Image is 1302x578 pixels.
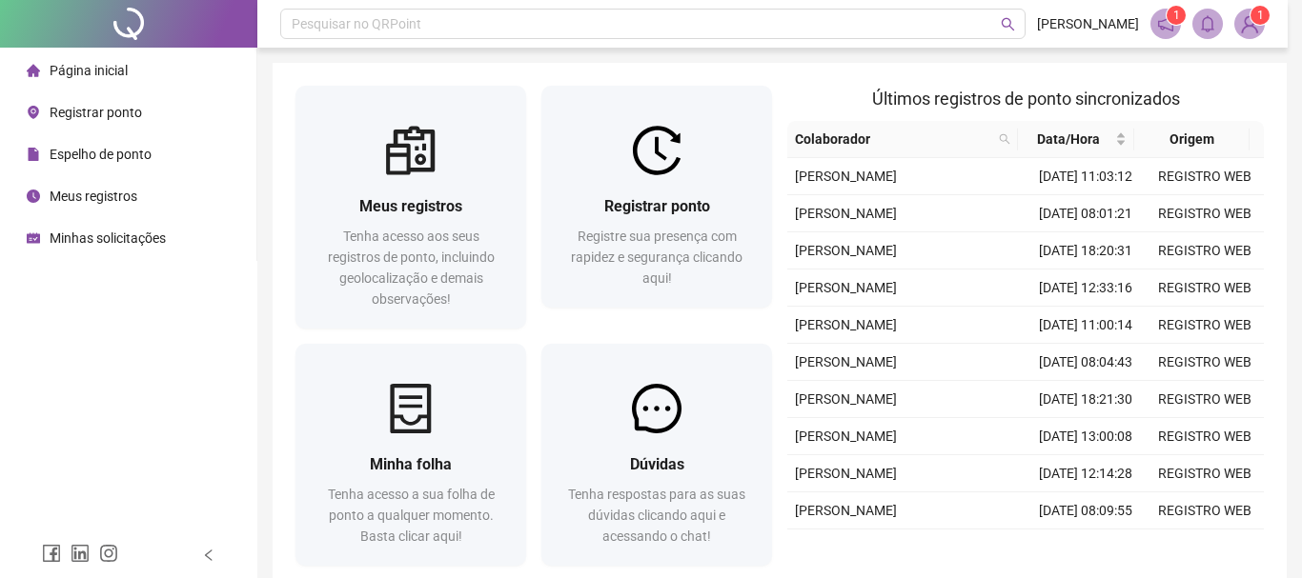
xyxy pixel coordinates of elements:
[795,129,991,149] span: Colaborador
[71,544,90,563] span: linkedin
[42,544,61,563] span: facebook
[795,429,897,444] span: [PERSON_NAME]
[1145,529,1264,567] td: REGISTRO WEB
[999,133,1010,145] span: search
[295,86,526,329] a: Meus registrosTenha acesso aos seus registros de ponto, incluindo geolocalização e demais observa...
[1145,344,1264,381] td: REGISTRO WEB
[795,391,897,407] span: [PERSON_NAME]
[295,344,526,566] a: Minha folhaTenha acesso a sua folha de ponto a qualquer momento. Basta clicar aqui!
[27,106,40,119] span: environment
[1145,307,1264,344] td: REGISTRO WEB
[1173,9,1180,22] span: 1
[27,231,40,245] span: schedule
[1235,10,1264,38] img: 90496
[27,189,40,203] span: clock-circle
[1145,158,1264,195] td: REGISTRO WEB
[1145,418,1264,455] td: REGISTRO WEB
[359,197,462,215] span: Meus registros
[630,455,684,473] span: Dúvidas
[1018,121,1133,158] th: Data/Hora
[1026,492,1145,529] td: [DATE] 08:09:55
[1026,129,1110,149] span: Data/Hora
[99,544,118,563] span: instagram
[50,189,137,204] span: Meus registros
[1257,9,1264,22] span: 1
[795,206,897,221] span: [PERSON_NAME]
[1199,15,1216,32] span: bell
[795,243,897,258] span: [PERSON_NAME]
[1026,381,1145,418] td: [DATE] 18:21:30
[1026,307,1145,344] td: [DATE] 11:00:14
[1134,121,1250,158] th: Origem
[50,105,142,120] span: Registrar ponto
[1145,455,1264,492] td: REGISTRO WEB
[1145,195,1264,232] td: REGISTRO WEB
[1026,344,1145,381] td: [DATE] 08:04:43
[1157,15,1174,32] span: notification
[995,125,1014,153] span: search
[1145,492,1264,529] td: REGISTRO WEB
[795,169,897,184] span: [PERSON_NAME]
[1026,529,1145,567] td: [DATE] 18:15:58
[1167,6,1186,25] sup: 1
[1026,232,1145,269] td: [DATE] 18:20:31
[50,63,128,78] span: Página inicial
[604,197,710,215] span: Registrar ponto
[1026,195,1145,232] td: [DATE] 08:01:21
[1026,158,1145,195] td: [DATE] 11:03:12
[571,229,743,286] span: Registre sua presença com rapidez e segurança clicando aqui!
[568,487,745,544] span: Tenha respostas para as suas dúvidas clicando aqui e acessando o chat!
[1037,13,1139,34] span: [PERSON_NAME]
[1026,418,1145,455] td: [DATE] 13:00:08
[328,229,495,307] span: Tenha acesso aos seus registros de ponto, incluindo geolocalização e demais observações!
[1145,381,1264,418] td: REGISTRO WEB
[202,548,215,562] span: left
[795,354,897,369] span: [PERSON_NAME]
[541,86,772,308] a: Registrar pontoRegistre sua presença com rapidez e segurança clicando aqui!
[795,503,897,518] span: [PERSON_NAME]
[50,230,166,246] span: Minhas solicitações
[50,147,152,162] span: Espelho de ponto
[27,64,40,77] span: home
[795,280,897,295] span: [PERSON_NAME]
[1145,232,1264,269] td: REGISTRO WEB
[27,148,40,161] span: file
[370,455,452,473] span: Minha folha
[1026,269,1145,307] td: [DATE] 12:33:16
[795,317,897,332] span: [PERSON_NAME]
[1026,455,1145,492] td: [DATE] 12:14:28
[795,466,897,481] span: [PERSON_NAME]
[872,89,1180,109] span: Últimos registros de ponto sincronizados
[541,344,772,566] a: DúvidasTenha respostas para as suas dúvidas clicando aqui e acessando o chat!
[328,487,495,544] span: Tenha acesso a sua folha de ponto a qualquer momento. Basta clicar aqui!
[1251,6,1270,25] sup: Atualize o seu contato no menu Meus Dados
[1001,17,1015,31] span: search
[1145,269,1264,307] td: REGISTRO WEB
